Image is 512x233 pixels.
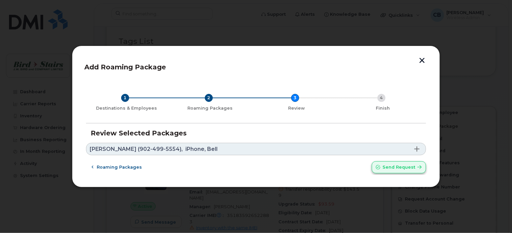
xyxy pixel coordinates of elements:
[86,161,148,173] button: Roaming packages
[170,106,251,111] div: Roaming Packages
[84,63,166,71] span: Add Roaming Package
[121,94,129,102] div: 1
[205,94,213,102] div: 2
[377,94,386,102] div: 4
[186,147,218,152] span: iPhone, Bell
[90,147,183,152] span: [PERSON_NAME] (902-499-5554),
[483,204,507,228] iframe: Messenger Launcher
[97,164,142,170] span: Roaming packages
[342,106,423,111] div: Finish
[372,161,426,173] button: Send request
[91,129,421,137] h3: Review Selected Packages
[89,106,164,111] div: Destinations & Employees
[382,164,415,170] span: Send request
[86,143,426,155] a: [PERSON_NAME] (902-499-5554),iPhone, Bell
